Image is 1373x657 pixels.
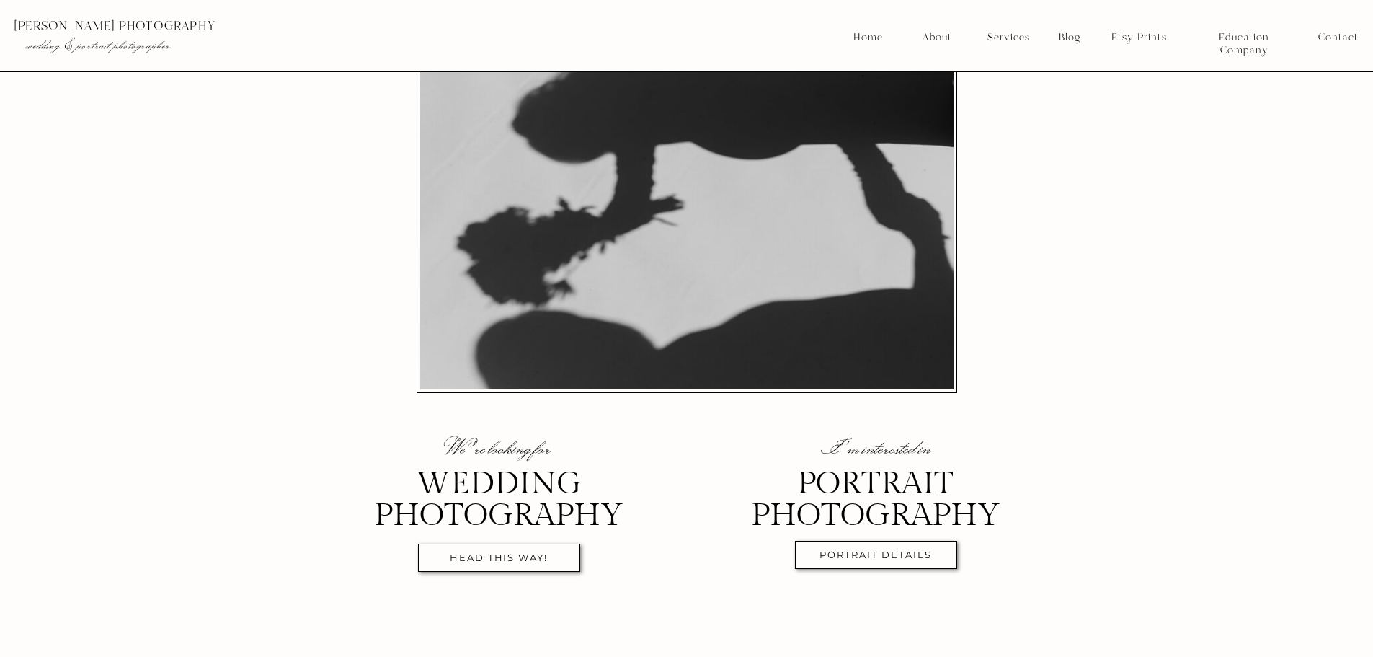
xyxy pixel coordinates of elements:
[425,552,573,569] a: head this way!
[14,19,461,32] p: [PERSON_NAME] photography
[796,438,956,459] p: I'm interested in
[802,550,950,566] a: portrait details
[853,31,884,44] a: Home
[1106,31,1172,44] a: Etsy Prints
[745,468,1006,524] h3: portrait photography
[918,31,955,44] a: About
[1318,31,1358,44] a: Contact
[368,468,629,524] h3: wedding photography
[1194,31,1294,44] a: Education Company
[982,31,1035,44] a: Services
[25,38,432,53] p: wedding & portrait photographer
[419,438,579,459] p: We're looking for
[1054,31,1085,44] a: Blog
